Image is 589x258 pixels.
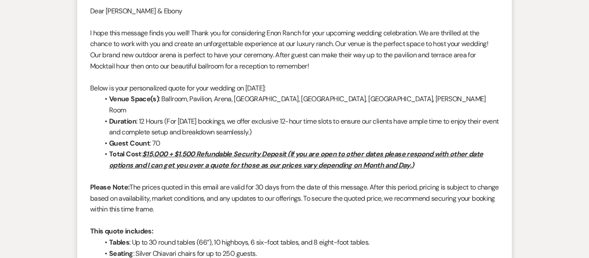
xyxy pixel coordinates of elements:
[90,183,129,192] strong: Please Note:
[90,6,499,17] p: Dear [PERSON_NAME] & Ebony
[109,149,141,159] strong: Total Cost
[109,139,150,148] strong: Guest Count
[99,116,499,138] li: : 12 Hours (For [DATE] bookings, we offer exclusive 12-hour time slots to ensure our clients have...
[99,93,499,115] li: : Ballroom, Pavilion, Arena, [GEOGRAPHIC_DATA], [GEOGRAPHIC_DATA], [GEOGRAPHIC_DATA], [PERSON_NAM...
[90,182,499,215] p: The prices quoted in this email are valid for 30 days from the date of this message. After this p...
[90,227,153,236] strong: This quote includes:
[109,94,159,103] strong: Venue Space(s)
[99,149,499,171] li: :
[90,28,499,71] p: I hope this message finds you well! Thank you for considering Enon Ranch for your upcoming weddin...
[99,237,499,248] li: : Up to 30 round tables (66”), 10 highboys, 6 six-foot tables, and 8 eight-foot tables.
[109,149,483,170] u: $15,000 + $1,500 Refundable Security Deposit (If you are open to other dates please respond with ...
[109,238,129,247] strong: Tables
[99,138,499,149] li: : 70
[109,117,136,126] strong: Duration
[90,83,499,94] p: Below is your personalized quote for your wedding on [DATE]:
[109,249,133,258] strong: Seating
